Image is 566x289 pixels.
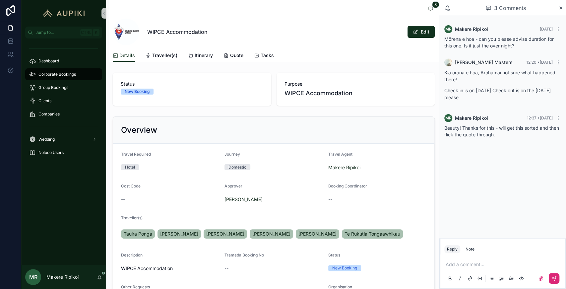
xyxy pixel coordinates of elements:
span: Group Bookings [38,85,68,90]
span: Status [121,81,263,87]
span: [PERSON_NAME] [206,231,244,237]
a: Noloco Users [25,147,102,159]
span: 12:20 • [DATE] [527,60,553,65]
a: Makere Ripikoi [328,164,360,171]
span: 3 [432,1,439,8]
a: Quote [223,49,243,63]
img: App logo [40,8,88,19]
span: [PERSON_NAME] [160,231,198,237]
span: Makere Ripikoi [455,26,488,33]
span: Corporate Bookings [38,72,76,77]
a: Clients [25,95,102,107]
span: MR [445,115,452,121]
span: -- [224,265,228,272]
span: Wedding [38,137,55,142]
span: Booking Coordinator [328,183,367,188]
span: MR [445,27,452,32]
span: [DATE] [540,27,553,32]
span: Details [119,52,135,59]
span: K [94,30,99,35]
a: Wedding [25,133,102,145]
a: Companies [25,108,102,120]
button: Edit [408,26,435,38]
span: Te Rukutia Tongaawhikau [345,231,400,237]
p: Makere Ripikoi [46,274,79,280]
a: Dashboard [25,55,102,67]
button: Reply [444,245,460,253]
span: Itinerary [195,52,213,59]
p: Check in is on [DATE] Check out is on the [DATE] please [444,87,561,101]
span: Companies [38,111,60,117]
a: Corporate Bookings [25,68,102,80]
a: [PERSON_NAME] [296,229,339,239]
span: Dashboard [38,58,59,64]
div: Domestic [228,164,246,170]
span: WIPCE Accommodation [284,89,427,98]
span: Noloco Users [38,150,64,155]
span: [PERSON_NAME] [252,231,290,237]
span: Travel Agent [328,152,352,157]
span: Ctrl [80,29,92,36]
a: Details [113,49,135,62]
div: Hotel [125,164,135,170]
a: [PERSON_NAME] [204,229,247,239]
span: Journey [224,152,240,157]
a: Tauira Ponga [121,229,155,239]
span: Tramada Booking No [224,253,264,257]
a: Itinerary [188,49,213,63]
a: Traveller(s) [146,49,177,63]
span: [PERSON_NAME] Masters [455,59,513,66]
span: 3 Comments [494,4,526,12]
span: Tauira Ponga [124,231,152,237]
h2: Overview [121,125,157,135]
button: 3 [427,5,435,13]
a: [PERSON_NAME] [250,229,293,239]
a: Tasks [254,49,274,63]
span: Beauty! Thanks for this - will get this sorted and then flick the quote through. [444,125,559,137]
span: Status [328,253,340,257]
button: Note [463,245,477,253]
span: Quote [230,52,243,59]
a: Te Rukutia Tongaawhikau [342,229,403,239]
span: MR [29,273,37,281]
div: New Booking [125,89,150,95]
button: Jump to...CtrlK [25,27,102,38]
p: Kia orana e hoa, Arohamai not sure what happened there! [444,69,561,83]
div: scrollable content [21,38,106,167]
span: Approver [224,183,242,188]
span: Traveller(s) [121,215,143,220]
span: Tasks [261,52,274,59]
span: 12:37 • [DATE] [527,115,553,120]
span: [PERSON_NAME] [298,231,337,237]
a: [PERSON_NAME] [224,196,263,203]
span: Makere Ripikoi [455,115,488,121]
span: Cost Code [121,183,141,188]
span: Travel Required [121,152,151,157]
span: WIPCE Accommodation [147,28,207,36]
span: Jump to... [35,30,78,35]
div: Note [466,247,474,252]
a: [PERSON_NAME] [157,229,201,239]
span: -- [121,196,125,203]
span: Clients [38,98,51,104]
span: Purpose [284,81,427,87]
span: WIPCE Accommodation [121,265,219,272]
span: Traveller(s) [152,52,177,59]
span: Mōrena e hoa - can you please advise duration for this one. Is it just the over night? [444,36,554,48]
span: -- [328,196,332,203]
div: New Booking [332,265,357,271]
span: Description [121,253,143,257]
a: Group Bookings [25,82,102,94]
